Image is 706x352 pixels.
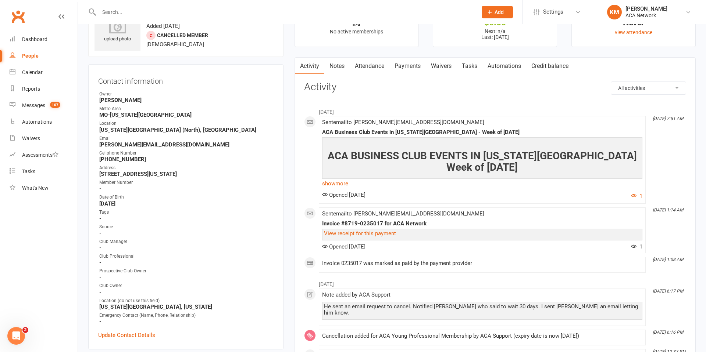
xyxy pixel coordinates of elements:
div: Tasks [22,168,35,174]
strong: [PERSON_NAME][EMAIL_ADDRESS][DOMAIN_NAME] [99,141,274,148]
span: Opened [DATE] [322,243,366,250]
a: Dashboard [10,31,78,48]
span: 1 [631,243,642,250]
div: Owner [99,91,274,98]
span: ACA BUSINESS CLUB EVENTS IN [US_STATE][GEOGRAPHIC_DATA] [328,150,637,162]
div: People [22,53,39,59]
h3: Activity [304,81,686,93]
div: Cellphone Number [99,150,274,157]
a: show more [322,178,642,189]
div: Metro Area [99,105,274,112]
div: Date of Birth [99,194,274,201]
a: People [10,48,78,64]
p: Next: n/a Last: [DATE] [440,28,550,40]
strong: [PERSON_NAME] [99,97,274,104]
strong: - [99,318,274,325]
a: Assessments [10,147,78,163]
div: Location (do not use this field) [99,297,274,304]
div: Never [578,19,689,26]
h3: Contact information [98,74,274,85]
span: 2 [22,327,28,333]
a: Notes [324,58,350,75]
span: Opened [DATE] [322,192,366,198]
div: Source [99,224,274,231]
a: Waivers [10,130,78,147]
div: What's New [22,185,49,191]
div: Member Number [99,179,274,186]
a: Attendance [350,58,389,75]
div: Prospective Club Owner [99,268,274,275]
div: Club Owner [99,282,274,289]
strong: - [99,215,274,222]
strong: - [99,289,274,295]
span: Settings [543,4,563,20]
i: [DATE] 6:16 PM [653,330,683,335]
i: [DATE] 1:08 AM [653,257,683,262]
div: ACA Business Club Events in [US_STATE][GEOGRAPHIC_DATA] - Week of [DATE] [322,129,642,135]
div: Automations [22,119,52,125]
span: Sent email to [PERSON_NAME][EMAIL_ADDRESS][DOMAIN_NAME] [322,119,484,126]
span: Cancelled member [157,32,208,38]
strong: MO-[US_STATE][GEOGRAPHIC_DATA] [99,112,274,118]
div: Assessments [22,152,58,158]
button: 1 [631,192,642,200]
a: Credit balance [526,58,574,75]
a: What's New [10,180,78,196]
a: View receipt for this payment [324,230,396,237]
a: Clubworx [9,7,27,26]
div: Cancellation added for ACA Young Professional Membership by ACA Support (expiry date is now [DATE]) [322,333,642,339]
li: [DATE] [304,276,686,288]
a: view attendance [615,29,652,35]
a: Automations [10,114,78,130]
div: Email [99,135,274,142]
div: upload photo [95,19,140,43]
a: Tasks [457,58,482,75]
i: [DATE] 1:14 AM [653,207,683,213]
strong: [US_STATE][GEOGRAPHIC_DATA], [US_STATE] [99,304,274,310]
input: Search... [97,7,472,17]
div: Invoice #8719-0235017 for ACA Network [322,221,642,227]
div: Emergency Contact (Name, Phone, Relationship) [99,312,274,319]
strong: - [99,230,274,236]
div: Club Manager [99,238,274,245]
div: Waivers [22,135,40,141]
div: $0.00 [440,19,550,26]
span: Add [495,9,504,15]
div: KM [607,5,622,19]
div: Club Professional [99,253,274,260]
strong: [DATE] [99,200,274,207]
strong: - [99,259,274,266]
div: Tags [99,209,274,216]
div: Address [99,164,274,171]
div: Calendar [22,69,43,75]
li: [DATE] [304,104,686,116]
strong: [STREET_ADDRESS][US_STATE] [99,171,274,177]
div: Note added by ACA Support [322,292,642,298]
span: Sent email to [PERSON_NAME][EMAIL_ADDRESS][DOMAIN_NAME] [322,210,484,217]
span: [DEMOGRAPHIC_DATA] [146,41,204,48]
a: Update Contact Details [98,331,155,340]
div: Dashboard [22,36,47,42]
a: Calendar [10,64,78,81]
span: No active memberships [330,29,383,35]
a: Activity [295,58,324,75]
div: [PERSON_NAME] [625,6,667,12]
iframe: Intercom live chat [7,327,25,345]
div: ACA Network [625,12,667,19]
span: 107 [50,102,60,108]
i: [DATE] 7:51 AM [653,116,683,121]
a: Waivers [426,58,457,75]
a: Automations [482,58,526,75]
a: Messages 107 [10,97,78,114]
strong: [PHONE_NUMBER] [99,156,274,163]
div: Messages [22,102,45,108]
div: Location [99,120,274,127]
strong: [US_STATE][GEOGRAPHIC_DATA] (North), [GEOGRAPHIC_DATA] [99,127,274,133]
div: Reports [22,86,40,92]
button: Add [482,6,513,18]
div: He sent an email request to cancel. Notified [PERSON_NAME] who said to wait 30 days. I sent [PERS... [324,304,641,316]
time: Added [DATE] [146,23,180,29]
strong: - [99,244,274,251]
a: Payments [389,58,426,75]
strong: - [99,185,274,192]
